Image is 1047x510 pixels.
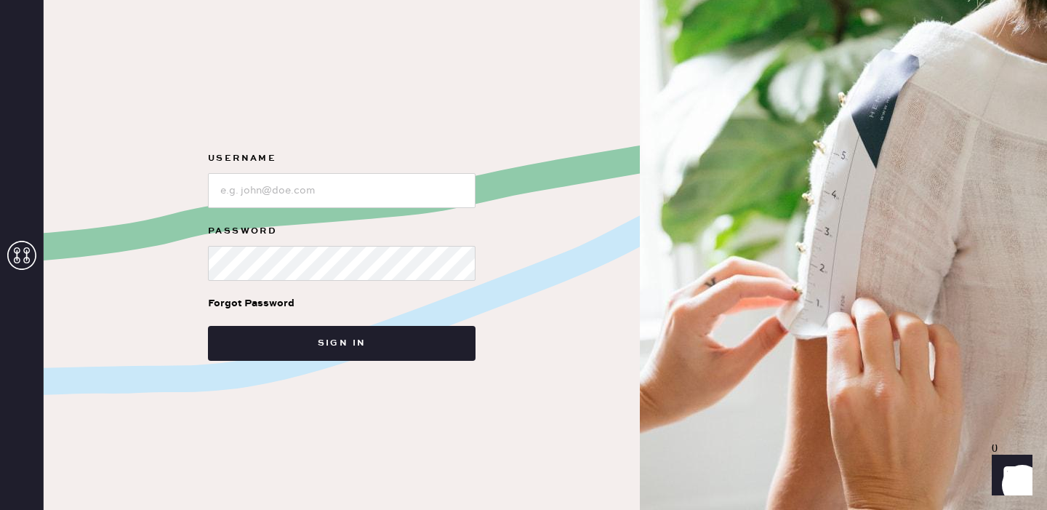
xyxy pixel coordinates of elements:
[208,326,476,361] button: Sign in
[208,150,476,167] label: Username
[978,445,1040,507] iframe: Front Chat
[208,223,476,240] label: Password
[208,295,294,311] div: Forgot Password
[208,173,476,208] input: e.g. john@doe.com
[208,281,294,326] a: Forgot Password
